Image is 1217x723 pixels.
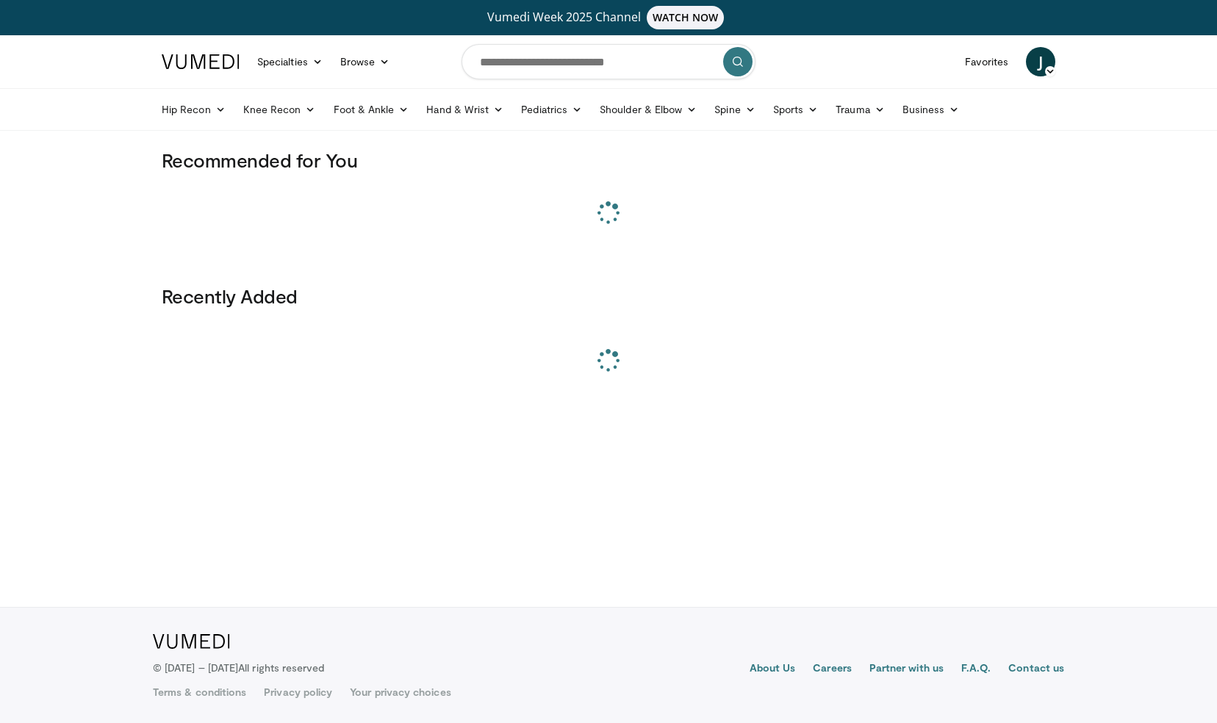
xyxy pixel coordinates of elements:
a: J [1026,47,1055,76]
a: Hip Recon [153,95,234,124]
span: All rights reserved [238,661,324,674]
img: VuMedi Logo [153,634,230,649]
a: Terms & conditions [153,685,246,699]
a: F.A.Q. [961,661,991,678]
a: About Us [750,661,796,678]
a: Spine [706,95,764,124]
a: Vumedi Week 2025 ChannelWATCH NOW [164,6,1053,29]
a: Foot & Ankle [325,95,418,124]
a: Contact us [1008,661,1064,678]
p: © [DATE] – [DATE] [153,661,325,675]
a: Browse [331,47,399,76]
a: Privacy policy [264,685,332,699]
img: VuMedi Logo [162,54,240,69]
a: Business [894,95,969,124]
a: Knee Recon [234,95,325,124]
a: Specialties [248,47,331,76]
input: Search topics, interventions [462,44,755,79]
a: Shoulder & Elbow [591,95,706,124]
h3: Recommended for You [162,148,1055,172]
span: WATCH NOW [647,6,725,29]
a: Your privacy choices [350,685,450,699]
a: Sports [764,95,828,124]
a: Careers [813,661,852,678]
a: Pediatrics [512,95,591,124]
a: Favorites [956,47,1017,76]
a: Trauma [827,95,894,124]
a: Hand & Wrist [417,95,512,124]
h3: Recently Added [162,284,1055,308]
a: Partner with us [869,661,944,678]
